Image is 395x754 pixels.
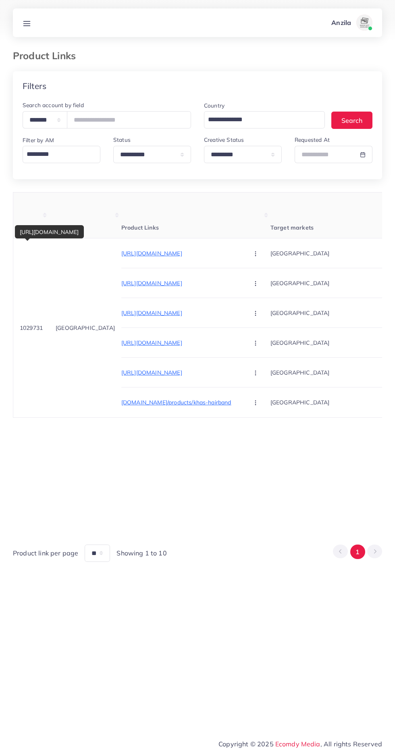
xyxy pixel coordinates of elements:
[204,111,325,128] div: Search for option
[13,549,78,558] span: Product link per page
[275,740,320,748] a: Ecomdy Media
[13,50,82,62] h3: Product Links
[23,81,46,91] h4: Filters
[23,101,84,109] label: Search account by field
[121,338,242,348] p: [URL][DOMAIN_NAME]
[327,14,376,31] a: Anzilaavatar
[121,278,242,288] p: [URL][DOMAIN_NAME]
[205,113,314,126] input: Search for option
[23,146,100,163] div: Search for option
[295,136,330,144] label: Requested At
[320,739,382,749] span: , All rights Reserved
[270,274,391,292] p: [GEOGRAPHIC_DATA]
[331,18,351,27] p: Anzila
[20,324,43,331] span: 1029731
[23,136,54,144] label: Filter by AM
[204,101,225,110] label: Country
[218,739,382,749] span: Copyright © 2025
[204,136,244,144] label: Creative Status
[270,394,391,412] p: [GEOGRAPHIC_DATA]
[121,224,159,231] span: Product Links
[121,368,242,377] p: [URL][DOMAIN_NAME]
[113,136,131,144] label: Status
[15,225,84,238] div: [URL][DOMAIN_NAME]
[331,112,372,129] button: Search
[333,545,382,559] ul: Pagination
[270,244,391,262] p: [GEOGRAPHIC_DATA]
[270,333,391,352] p: [GEOGRAPHIC_DATA]
[350,545,365,559] button: Go to page 1
[56,323,115,333] p: [GEOGRAPHIC_DATA]
[356,14,372,31] img: avatar
[24,147,96,161] input: Search for option
[121,308,242,318] p: [URL][DOMAIN_NAME]
[121,249,242,258] p: [URL][DOMAIN_NAME]
[270,304,391,322] p: [GEOGRAPHIC_DATA]
[121,398,242,407] p: [DOMAIN_NAME]/products/khas-hairband
[270,363,391,381] p: [GEOGRAPHIC_DATA]
[116,549,166,558] span: Showing 1 to 10
[270,224,314,231] span: Target markets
